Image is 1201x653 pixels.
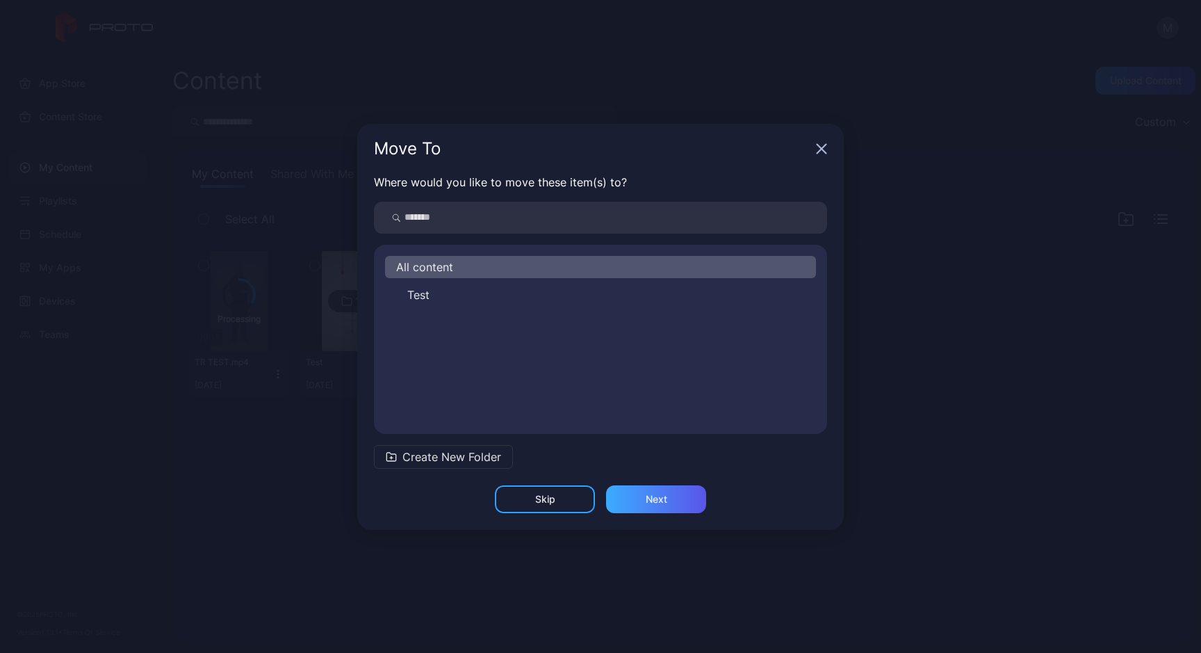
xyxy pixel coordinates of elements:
span: Test [407,287,430,303]
div: Skip [535,494,555,505]
button: Skip [495,485,595,513]
button: Test [385,284,816,306]
button: Next [606,485,706,513]
button: Create New Folder [374,445,513,469]
div: Next [646,494,667,505]
span: Create New Folder [402,449,501,465]
div: Move To [374,140,810,157]
span: All content [396,259,453,275]
p: Where would you like to move these item(s) to? [374,174,827,191]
